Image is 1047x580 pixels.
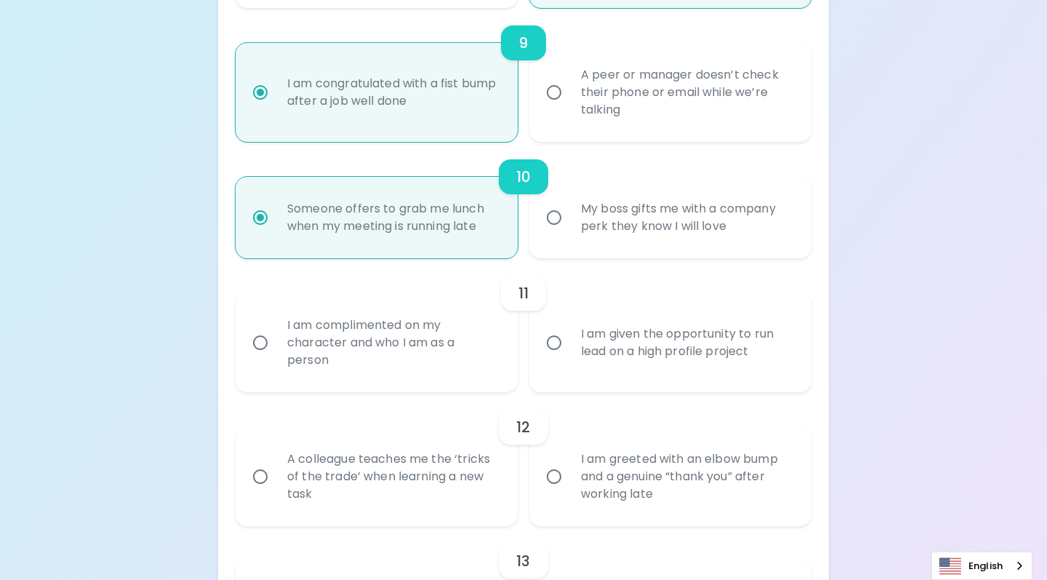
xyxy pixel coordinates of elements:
aside: Language selected: English [931,552,1032,580]
div: I am greeted with an elbow bump and a genuine “thank you” after working late [569,433,803,520]
div: choice-group-check [236,392,811,526]
a: English [932,552,1032,579]
h6: 10 [516,165,531,188]
h6: 11 [518,282,529,305]
div: My boss gifts me with a company perk they know I will love [569,183,803,253]
h6: 13 [516,549,530,573]
div: Someone offers to grab me lunch when my meeting is running late [276,183,510,253]
div: choice-group-check [236,142,811,258]
div: I am complimented on my character and who I am as a person [276,299,510,386]
div: choice-group-check [236,258,811,392]
div: Language [931,552,1032,580]
h6: 12 [516,416,530,439]
h6: 9 [518,31,528,55]
div: A peer or manager doesn’t check their phone or email while we’re talking [569,49,803,136]
div: A colleague teaches me the ‘tricks of the trade’ when learning a new task [276,433,510,520]
div: I am given the opportunity to run lead on a high profile project [569,308,803,378]
div: I am congratulated with a fist bump after a job well done [276,57,510,127]
div: choice-group-check [236,8,811,142]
